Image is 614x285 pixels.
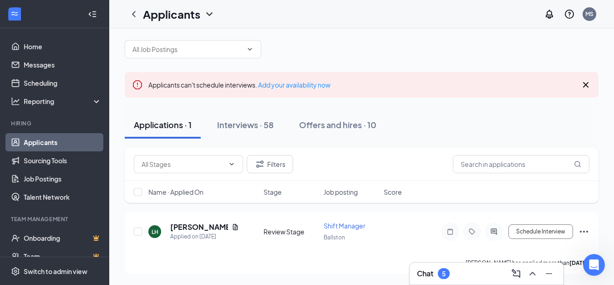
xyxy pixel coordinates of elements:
a: Home [24,37,101,56]
a: Job Postings [24,170,101,188]
svg: Note [445,228,456,235]
svg: Tag [467,228,477,235]
svg: Filter [254,159,265,170]
div: Offers and hires · 10 [299,119,376,130]
div: Applications · 1 [134,119,192,130]
div: Send us a messageWe typically reply in under a minute [9,115,173,150]
p: [PERSON_NAME] has applied more than . [466,259,589,267]
div: 5 [442,270,446,278]
svg: Error [132,79,143,90]
svg: ChevronDown [228,161,235,168]
input: All Job Postings [132,44,243,54]
svg: ChevronUp [527,268,538,279]
div: Switch to admin view [24,267,87,276]
button: Schedule Interview [508,224,573,239]
button: ComposeMessage [509,266,523,281]
input: All Stages [142,159,224,169]
svg: Collapse [88,10,97,19]
svg: ChevronLeft [128,9,139,20]
div: Close [157,15,173,31]
svg: Minimize [543,268,554,279]
div: Applied on [DATE] [170,232,239,241]
svg: ActiveChat [488,228,499,235]
img: logo [18,19,71,31]
span: Name · Applied On [148,187,203,197]
h1: Applicants [143,6,200,22]
div: LH [152,228,158,236]
a: Messages [24,56,101,74]
span: Stage [264,187,282,197]
svg: ChevronDown [204,9,215,20]
div: Review Stage [264,227,318,236]
svg: ComposeMessage [511,268,522,279]
iframe: Intercom live chat [583,254,605,276]
svg: Analysis [11,97,20,106]
a: Sourcing Tools [24,151,101,170]
h3: Chat [417,269,433,279]
svg: ChevronDown [246,46,254,53]
p: How can we help? [18,88,164,104]
span: Job posting [324,187,358,197]
a: Talent Network [24,188,101,206]
button: Filter Filters [247,155,293,173]
a: TeamCrown [24,247,101,265]
svg: Ellipses [578,226,589,237]
div: Team Management [11,215,100,223]
div: Reporting [24,97,102,106]
b: [DATE] [569,259,588,266]
span: Applicants can't schedule interviews. [148,81,330,89]
div: Interviews · 58 [217,119,274,130]
a: OnboardingCrown [24,229,101,247]
img: Profile image for Shin [124,15,142,33]
button: ChevronUp [525,266,540,281]
span: Messages [121,224,152,230]
svg: WorkstreamLogo [10,9,19,18]
svg: Notifications [544,9,555,20]
div: MS [585,10,594,18]
button: Messages [91,201,182,238]
span: Home [35,224,56,230]
svg: QuestionInfo [564,9,575,20]
a: Scheduling [24,74,101,92]
svg: Settings [11,267,20,276]
div: Send us a message [19,123,152,133]
svg: Document [232,223,239,231]
h5: [PERSON_NAME] [170,222,228,232]
input: Search in applications [453,155,589,173]
a: Add your availability now [258,81,330,89]
span: Ballston [324,234,345,241]
div: Hiring [11,119,100,127]
span: Score [384,187,402,197]
img: Profile image for Coleen [107,15,125,33]
img: Profile image for Kiara [89,15,107,33]
svg: Cross [580,79,591,90]
span: Shift Manager [324,222,365,230]
a: Applicants [24,133,101,151]
button: Minimize [542,266,556,281]
svg: MagnifyingGlass [574,161,581,168]
div: We typically reply in under a minute [19,133,152,142]
p: Hi [PERSON_NAME] [18,65,164,88]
